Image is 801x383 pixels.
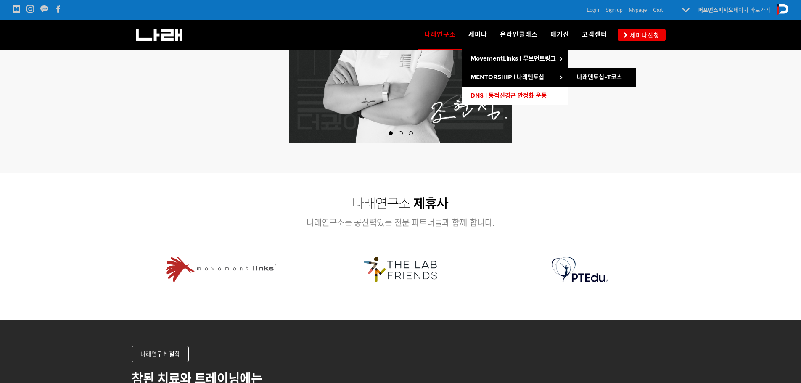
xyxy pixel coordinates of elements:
[577,74,622,81] span: 나래멘토십-T코스
[550,31,569,38] span: 매거진
[698,7,733,13] strong: 퍼포먼스피지오
[462,87,568,105] a: DNS l 동적신경근 안정화 운동
[618,29,666,41] a: 세미나신청
[462,20,494,50] a: 세미나
[132,346,189,362] a: 나래연구소 철학
[494,20,544,50] a: 온라인클래스
[627,31,659,40] span: 세미나신청
[544,20,576,50] a: 매거진
[424,28,456,41] span: 나래연구소
[698,7,770,13] a: 퍼포먼스피지오페이지 바로가기
[653,6,663,14] a: Cart
[629,6,647,14] a: Mypage
[568,68,636,87] a: 나래멘토십-T코스
[307,218,494,227] span: 나래연구소는 공신력있는 전문 파트너들과 함께 합니다.
[462,68,568,87] a: MENTORSHIP l 나래멘토십
[471,55,556,62] span: MovementLinks l 무브먼트링크
[587,6,599,14] a: Login
[576,20,613,50] a: 고객센터
[471,92,547,99] span: DNS l 동적신경근 안정화 운동
[341,197,460,209] img: 2a74eec04bcab.png
[462,50,568,68] a: MovementLinks l 무브먼트링크
[471,74,544,81] span: MENTORSHIP l 나래멘토십
[468,31,487,38] span: 세미나
[418,20,462,50] a: 나래연구소
[582,31,607,38] span: 고객센터
[500,31,538,38] span: 온라인클래스
[605,6,623,14] a: Sign up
